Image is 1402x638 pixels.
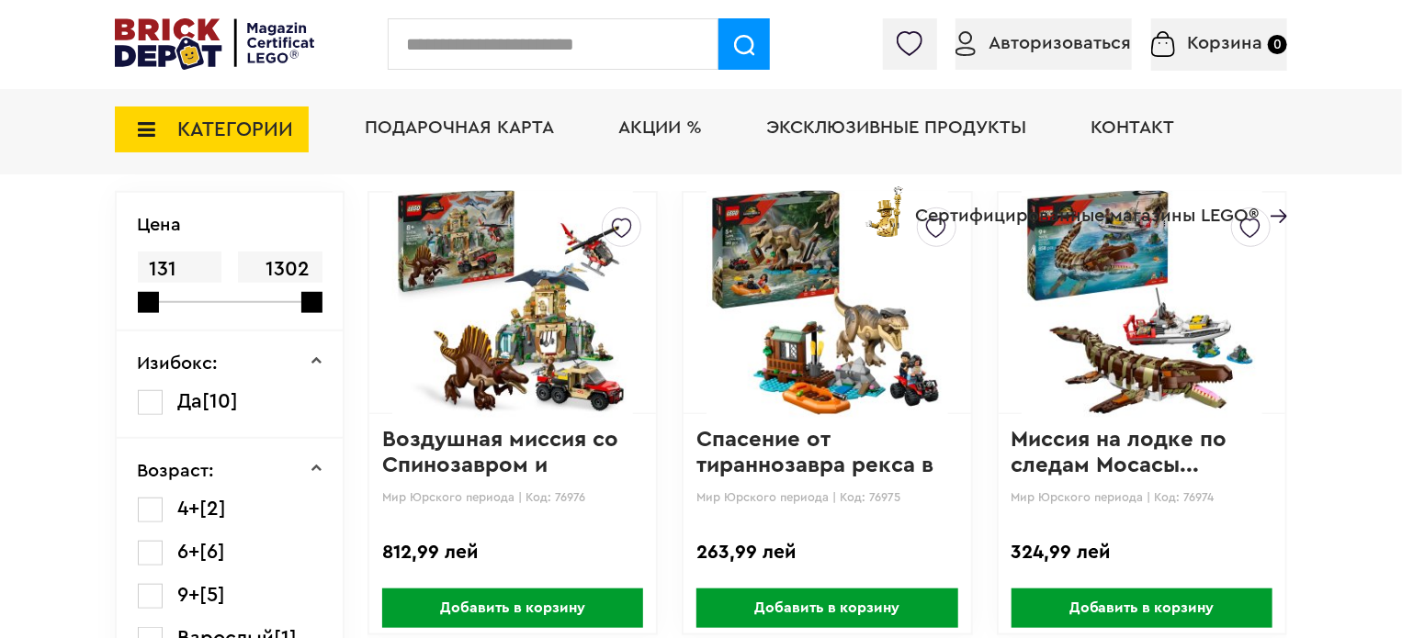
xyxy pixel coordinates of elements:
font: Сертифицированные магазины LEGO® [915,207,1259,225]
font: [2] [200,498,227,519]
font: КАТЕГОРИИ [177,119,293,140]
a: Сертифицированные магазины LEGO® [1259,183,1287,201]
font: Мир Юрского периода | Код: 76974 [1012,491,1215,503]
font: Добавить в корзину [754,600,899,615]
font: 324,99 лей [1012,543,1111,562]
a: Воздушная миссия со Спинозавром и Кветом... [382,429,625,502]
font: 0 [1273,39,1282,51]
a: Миссия на лодке по следам Мосасы... [1012,429,1234,476]
a: АКЦИИ % [618,118,702,137]
font: Да [178,391,203,411]
font: 4+ [178,498,200,519]
font: 9+ [178,585,200,605]
font: Мир Юрского периода | Код: 76976 [382,491,585,503]
font: Изибокс: [138,354,219,373]
font: Мир Юрского периода | Код: 76975 [696,491,900,503]
img: Воздушная миссия со спинозавром и кетцалькоатлем [392,174,633,431]
font: 6+ [178,542,200,562]
a: Добавить в корзину [369,588,656,628]
img: Миссия на лодке по следам кирпичного мозазавра [1022,174,1262,431]
font: Возраст: [138,462,215,480]
a: Подарочная карта [365,118,554,137]
font: 131 лей [150,259,185,304]
a: Добавить в корзину [684,588,970,628]
a: Авторизоваться [955,34,1132,52]
a: Добавить в корзину [999,588,1285,628]
a: Контакт [1091,118,1174,137]
font: 1302 лей [266,259,311,304]
font: 263,99 лей [696,543,796,562]
img: Спасение от тираннозавра рекса в реке [707,174,947,431]
font: [5] [200,585,226,605]
font: Авторизоваться [989,34,1132,52]
font: Добавить в корзину [440,600,585,615]
font: 812,99 лей [382,543,478,562]
font: Корзина [1187,34,1262,52]
a: Спасение от тираннозавра рекса в реке [696,429,940,502]
font: [6] [200,542,226,562]
font: Добавить в корзину [1069,600,1215,615]
font: [10] [203,391,239,411]
a: Эксклюзивные продукты [766,118,1026,137]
